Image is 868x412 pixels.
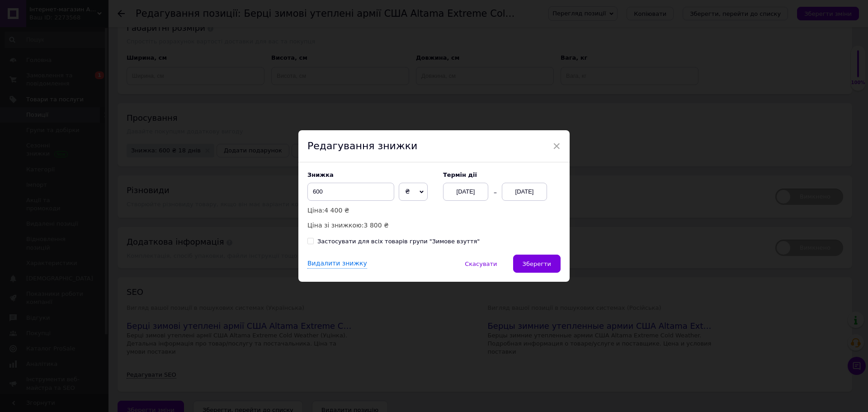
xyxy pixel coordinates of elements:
[307,259,367,269] div: Видалити знижку
[455,255,506,273] button: Скасувати
[552,138,561,154] span: ×
[324,207,349,214] span: 4 400 ₴
[27,93,258,112] li: зимние капитально утепленные непромокаемые мембранные Gore-Tex® берцы армии США
[307,140,417,152] span: Редагування знижки
[465,260,497,267] span: Скасувати
[27,111,258,130] li: 400 гр грамматура утеплителя Thinsulate, обеспечивающая температурные режим до минус -20 градусов...
[523,260,551,267] span: Зберегти
[364,222,389,229] span: 3 800 ₴
[513,255,561,273] button: Зберегти
[443,183,488,201] div: [DATE]
[502,183,547,201] div: [DATE]
[405,188,410,195] span: ₴
[9,33,271,41] strong: Зимние утепленные [DEMOGRAPHIC_DATA] армии США Altama Extreme Cold Boots
[9,53,74,60] strong: В наличии размеры:
[9,69,202,85] strong: 7.0R - на стопу 255х92 мм (стелька 267х90 мм), наш 40, на худого 9.0R - на стопу 271х98 мм (стель...
[443,171,561,178] label: Термін дії
[307,183,394,201] input: 0
[307,220,434,230] p: Ціна зі знижкою:
[27,20,258,29] p: Вага пари: 1,80 кг.
[27,5,258,14] p: Висота: 8.5" (21 см).
[27,43,256,87] strong: Просимо покупців перед покупкою переконатися, що розмір підходить. З усіх питань (розміри, фасони...
[307,205,434,215] p: Ціна:
[317,237,480,246] div: Застосувати для всіх товарів групи "Зимове взуття"
[9,9,240,25] strong: Состояние: Новые в коробке с незначительным косметическим недостатком на подошве, не влияющей на ...
[9,9,276,26] h3: Перекладений текст: Состояние: Новые в коробке с незначительным косметическим недостатком на подо...
[307,171,334,178] span: Знижка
